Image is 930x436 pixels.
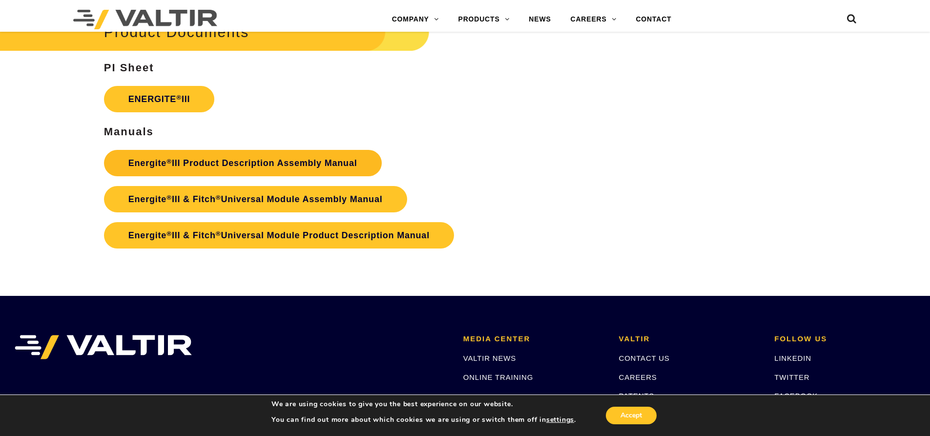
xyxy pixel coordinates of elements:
[546,415,574,424] button: settings
[774,335,915,343] h2: FOLLOW US
[449,10,519,29] a: PRODUCTS
[216,230,221,237] sup: ®
[104,150,382,176] a: Energite®III Product Description Assembly Manual
[104,86,215,112] a: ENERGITE®III
[271,400,576,409] p: We are using cookies to give you the best experience on our website.
[271,415,576,424] p: You can find out more about which cookies we are using or switch them off in .
[626,10,681,29] a: CONTACT
[73,10,217,29] img: Valtir
[15,335,192,359] img: VALTIR
[166,230,172,237] sup: ®
[619,354,670,362] a: CONTACT US
[176,94,182,101] sup: ®
[463,373,533,381] a: ONLINE TRAINING
[774,392,818,400] a: FACEBOOK
[519,10,560,29] a: NEWS
[104,62,154,74] strong: PI Sheet
[463,335,604,343] h2: MEDIA CENTER
[606,407,657,424] button: Accept
[104,186,407,212] a: Energite®III & Fitch®Universal Module Assembly Manual
[104,125,154,138] strong: Manuals
[561,10,626,29] a: CAREERS
[774,373,809,381] a: TWITTER
[619,335,760,343] h2: VALTIR
[382,10,449,29] a: COMPANY
[619,373,657,381] a: CAREERS
[463,354,516,362] a: VALTIR NEWS
[619,392,655,400] a: PATENTS
[104,222,454,249] a: Energite®III & Fitch®Universal Module Product Description Manual
[774,354,811,362] a: LINKEDIN
[166,194,172,201] sup: ®
[166,158,172,165] sup: ®
[216,194,221,201] sup: ®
